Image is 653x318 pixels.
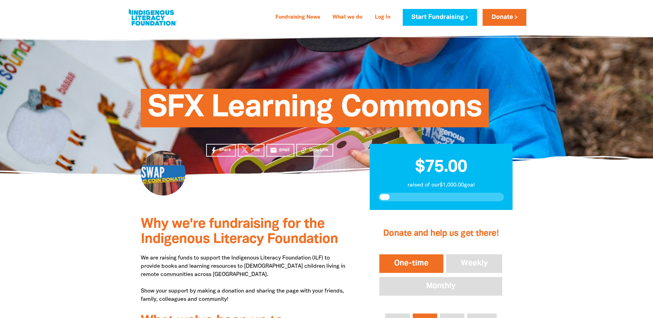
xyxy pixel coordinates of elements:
[266,144,295,157] a: emailEmail
[148,94,482,127] span: SFX Learning Commons
[270,147,277,154] i: email
[378,276,504,297] button: Monthly
[403,9,477,26] a: Start Fundraising
[378,253,445,274] button: One-time
[206,144,236,157] a: Share
[483,9,526,26] a: Donate
[445,253,504,274] button: Weekly
[141,254,349,304] p: We are raising funds to support the Indigenous Literacy Foundation (ILF) to provide books and lea...
[378,220,504,247] h2: Donate and help us get there!
[279,147,289,153] span: Email
[219,147,231,153] span: Share
[251,147,260,153] span: Post
[309,147,328,153] span: Copy Link
[328,12,367,23] a: What we do
[271,12,324,23] a: Fundraising News
[415,159,467,175] span: $75.00
[296,144,333,157] button: Copy Link
[371,12,394,23] a: Log In
[238,144,264,157] a: Post
[141,218,338,246] span: Why we're fundraising for the Indigenous Literacy Foundation
[378,181,504,189] p: raised of our $1,000.00 goal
